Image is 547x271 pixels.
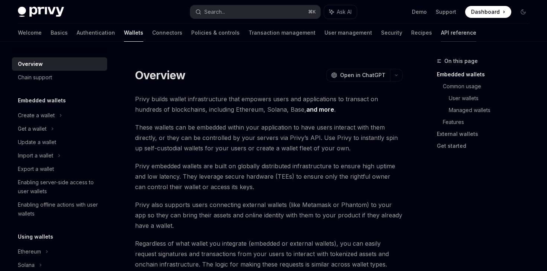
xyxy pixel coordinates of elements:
h1: Overview [135,68,185,82]
div: Overview [18,60,43,68]
a: Recipes [411,24,432,42]
span: Privy builds wallet infrastructure that empowers users and applications to transact on hundreds o... [135,94,403,115]
div: Ethereum [18,247,41,256]
div: Search... [204,7,225,16]
a: Support [436,8,456,16]
div: Export a wallet [18,165,54,173]
a: Security [381,24,402,42]
a: Overview [12,57,107,71]
a: Authentication [77,24,115,42]
div: Chain support [18,73,52,82]
span: Regardless of what wallet you integrate (embedded or external wallets), you can easily request si... [135,238,403,270]
a: Demo [412,8,427,16]
h5: Using wallets [18,232,53,241]
div: Get a wallet [18,124,47,133]
a: Transaction management [249,24,316,42]
span: Ask AI [337,8,352,16]
button: Toggle dark mode [517,6,529,18]
button: Open in ChatGPT [326,69,390,82]
button: Ask AI [324,5,357,19]
img: dark logo [18,7,64,17]
div: Create a wallet [18,111,55,120]
a: External wallets [437,128,535,140]
span: Open in ChatGPT [340,71,386,79]
span: On this page [444,57,478,66]
h5: Embedded wallets [18,96,66,105]
button: Search...⌘K [190,5,320,19]
a: Update a wallet [12,135,107,149]
a: Embedded wallets [437,68,535,80]
span: Privy embedded wallets are built on globally distributed infrastructure to ensure high uptime and... [135,161,403,192]
a: Enabling offline actions with user wallets [12,198,107,220]
a: Enabling server-side access to user wallets [12,176,107,198]
a: Dashboard [465,6,511,18]
a: API reference [441,24,476,42]
span: ⌘ K [308,9,316,15]
a: Features [443,116,535,128]
span: Dashboard [471,8,500,16]
span: These wallets can be embedded within your application to have users interact with them directly, ... [135,122,403,153]
a: Chain support [12,71,107,84]
div: Enabling server-side access to user wallets [18,178,103,196]
a: Common usage [443,80,535,92]
a: Managed wallets [449,104,535,116]
div: Update a wallet [18,138,56,147]
div: Enabling offline actions with user wallets [18,200,103,218]
a: Get started [437,140,535,152]
a: Welcome [18,24,42,42]
a: Policies & controls [191,24,240,42]
div: Solana [18,261,35,270]
a: User management [324,24,372,42]
a: and more [306,106,334,114]
a: Wallets [124,24,143,42]
a: Connectors [152,24,182,42]
a: Basics [51,24,68,42]
span: Privy also supports users connecting external wallets (like Metamask or Phantom) to your app so t... [135,200,403,231]
a: User wallets [449,92,535,104]
a: Export a wallet [12,162,107,176]
div: Import a wallet [18,151,53,160]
